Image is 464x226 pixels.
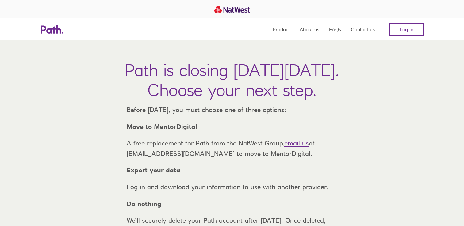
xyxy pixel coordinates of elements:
strong: Export your data [127,166,180,174]
strong: Do nothing [127,200,161,208]
a: FAQs [329,18,341,40]
a: Product [273,18,290,40]
a: Log in [389,23,424,36]
strong: Move to MentorDigital [127,123,197,130]
h1: Path is closing [DATE][DATE]. Choose your next step. [125,60,339,100]
a: Contact us [351,18,375,40]
p: Log in and download your information to use with another provider. [122,182,343,192]
p: A free replacement for Path from the NatWest Group, at [EMAIL_ADDRESS][DOMAIN_NAME] to move to Me... [122,138,343,159]
a: email us [284,139,309,147]
a: About us [300,18,319,40]
p: Before [DATE], you must choose one of three options: [122,105,343,115]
